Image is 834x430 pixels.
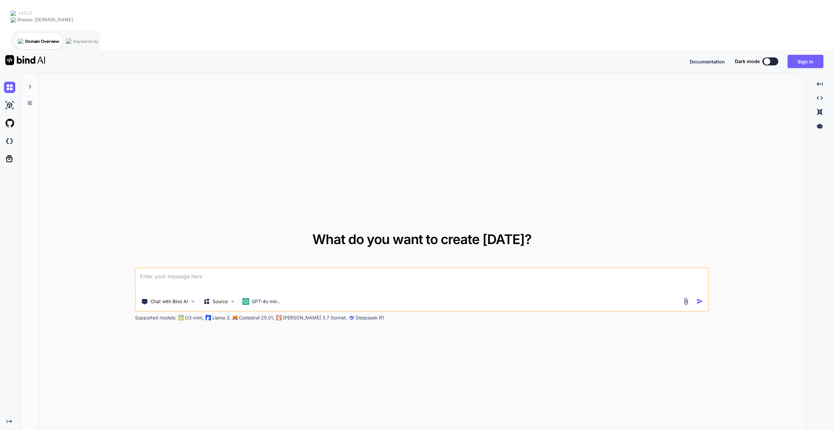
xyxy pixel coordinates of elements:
[230,299,235,304] img: Pick Models
[135,314,176,321] p: Supported models:
[276,315,282,320] img: claude
[190,299,196,304] img: Pick Tools
[312,231,532,247] span: What do you want to create [DATE]?
[239,314,274,321] p: Codestral 25.01,
[213,298,228,305] p: Source
[11,17,16,23] img: website_grey.svg
[233,315,237,320] img: Mistral-AI
[151,298,188,305] p: Chat with Bind AI
[682,298,690,305] img: attachment
[690,59,725,64] span: Documentation
[206,315,211,320] img: Llama2
[788,55,823,68] button: Sign in
[696,298,703,305] img: icon
[17,17,73,23] div: Domain: [DOMAIN_NAME]
[185,314,204,321] p: O3-mini,
[242,298,249,305] img: GPT-4o mini
[73,39,112,43] div: Keywords by Traffic
[11,11,16,16] img: logo_orange.svg
[356,314,384,321] p: Deepseek R1
[18,39,23,44] img: tab_domain_overview_orange.svg
[349,315,354,320] img: claude
[735,58,760,65] span: Dark mode
[212,314,231,321] p: Llama 3,
[5,55,45,65] img: Bind AI
[252,298,280,305] p: GPT-4o min..
[66,39,71,44] img: tab_keywords_by_traffic_grey.svg
[178,315,184,320] img: GPT-4
[25,39,59,43] div: Domain Overview
[690,58,725,65] button: Documentation
[4,82,15,93] img: chat
[283,314,347,321] p: [PERSON_NAME] 3.7 Sonnet,
[4,135,15,147] img: darkCloudIdeIcon
[19,11,32,16] div: v 4.0.25
[4,100,15,111] img: ai-studio
[4,118,15,129] img: githubLight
